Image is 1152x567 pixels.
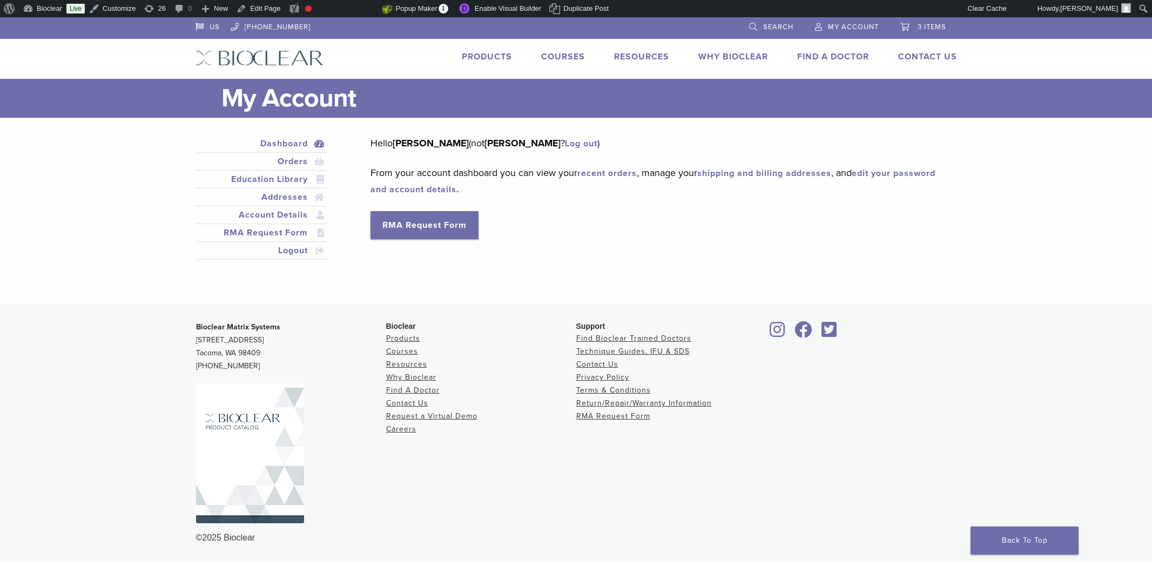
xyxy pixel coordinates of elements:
a: Resources [386,360,427,369]
a: Find A Doctor [797,51,869,62]
span: 3 items [918,23,946,31]
a: RMA Request Form [370,211,479,239]
a: Back To Top [971,526,1079,555]
a: Live [66,4,85,13]
a: Privacy Policy [576,373,629,382]
a: Orders [198,155,325,168]
a: Contact Us [898,51,957,62]
a: Why Bioclear [698,51,768,62]
a: Find Bioclear Trained Doctors [576,334,691,343]
a: Dashboard [198,137,325,150]
img: Views over 48 hours. Click for more Jetpack Stats. [321,3,382,16]
a: Why Bioclear [386,373,436,382]
a: Search [749,17,793,33]
p: Hello (not ? ) [370,135,940,151]
a: Courses [386,347,418,356]
p: From your account dashboard you can view your , manage your , and . [370,165,940,197]
div: Focus keyphrase not set [305,5,312,12]
a: shipping and billing addresses [697,168,831,179]
a: Request a Virtual Demo [386,411,477,421]
a: Find A Doctor [386,386,440,395]
a: Terms & Conditions [576,386,651,395]
a: Bioclear [791,328,816,339]
img: Bioclear [196,383,304,523]
a: Log out [565,138,597,149]
a: Logout [198,244,325,257]
a: Products [386,334,420,343]
h1: My Account [221,79,957,118]
a: Courses [541,51,585,62]
img: Bioclear [196,50,324,66]
p: [STREET_ADDRESS] Tacoma, WA 98409 [PHONE_NUMBER] [196,321,386,373]
span: Bioclear [386,322,416,330]
a: Account Details [198,208,325,221]
a: Technique Guides, IFU & SDS [576,347,690,356]
strong: [PERSON_NAME] [393,137,469,149]
div: ©2025 Bioclear [196,531,956,544]
a: US [196,17,220,33]
a: recent orders [577,168,637,179]
span: Search [763,23,793,31]
span: Support [576,322,605,330]
a: RMA Request Form [198,226,325,239]
a: Products [462,51,512,62]
a: Bioclear [766,328,789,339]
a: Contact Us [576,360,618,369]
a: [PHONE_NUMBER] [231,17,311,33]
a: 3 items [900,17,946,33]
span: [PERSON_NAME] [1060,4,1118,12]
span: 1 [439,4,448,13]
a: Addresses [198,191,325,204]
a: Education Library [198,173,325,186]
a: RMA Request Form [576,411,650,421]
a: Contact Us [386,399,428,408]
a: Bioclear [818,328,841,339]
a: Careers [386,424,416,434]
a: My Account [815,17,879,33]
strong: Bioclear Matrix Systems [196,322,280,332]
nav: Account pages [196,135,327,273]
a: Return/Repair/Warranty Information [576,399,712,408]
span: My Account [828,23,879,31]
a: Resources [614,51,669,62]
strong: [PERSON_NAME] [484,137,561,149]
